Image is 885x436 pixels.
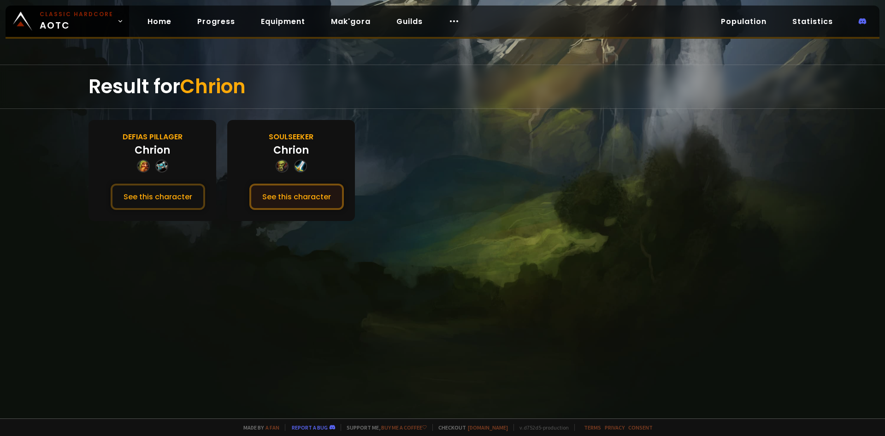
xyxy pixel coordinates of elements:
small: Classic Hardcore [40,10,113,18]
a: Terms [584,424,601,431]
a: Statistics [785,12,840,31]
a: Guilds [389,12,430,31]
a: a fan [265,424,279,431]
div: Soulseeker [269,131,313,143]
span: Made by [238,424,279,431]
a: Privacy [605,424,625,431]
div: Chrion [135,143,170,158]
a: Home [140,12,179,31]
a: Consent [628,424,653,431]
button: See this character [249,184,344,210]
a: Population [714,12,774,31]
a: Report a bug [292,424,328,431]
a: Classic HardcoreAOTC [6,6,129,37]
span: Chrion [180,73,246,100]
span: AOTC [40,10,113,32]
div: Chrion [273,143,309,158]
span: Support me, [341,424,427,431]
a: Mak'gora [324,12,378,31]
a: [DOMAIN_NAME] [468,424,508,431]
button: See this character [111,184,205,210]
div: Result for [88,65,796,108]
a: Equipment [254,12,313,31]
div: Defias Pillager [123,131,183,143]
span: Checkout [432,424,508,431]
a: Progress [190,12,242,31]
span: v. d752d5 - production [513,424,569,431]
a: Buy me a coffee [381,424,427,431]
